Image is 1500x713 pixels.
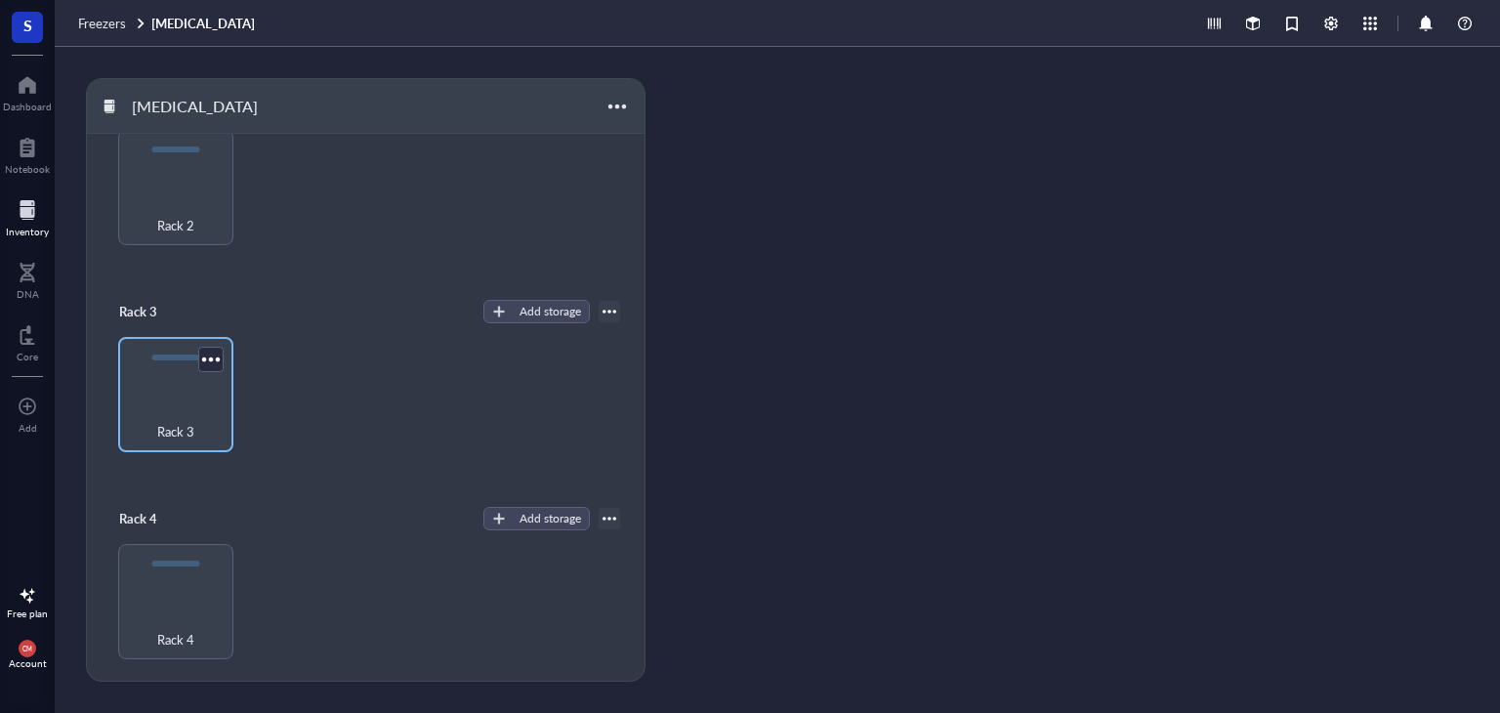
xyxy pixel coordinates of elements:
[483,300,590,323] button: Add storage
[520,510,581,527] div: Add storage
[17,257,39,300] a: DNA
[7,608,48,619] div: Free plan
[78,15,147,32] a: Freezers
[157,421,194,442] span: Rack 3
[3,69,52,112] a: Dashboard
[151,15,259,32] a: [MEDICAL_DATA]
[17,351,38,362] div: Core
[110,505,228,532] div: Rack 4
[157,629,194,650] span: Rack 4
[17,319,38,362] a: Core
[78,14,126,32] span: Freezers
[483,507,590,530] button: Add storage
[17,288,39,300] div: DNA
[110,298,228,325] div: Rack 3
[520,303,581,320] div: Add storage
[5,163,50,175] div: Notebook
[19,422,37,434] div: Add
[22,645,32,652] span: CM
[6,226,49,237] div: Inventory
[9,657,47,669] div: Account
[23,13,32,37] span: S
[5,132,50,175] a: Notebook
[3,101,52,112] div: Dashboard
[6,194,49,237] a: Inventory
[157,215,194,236] span: Rack 2
[123,90,267,123] div: [MEDICAL_DATA]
